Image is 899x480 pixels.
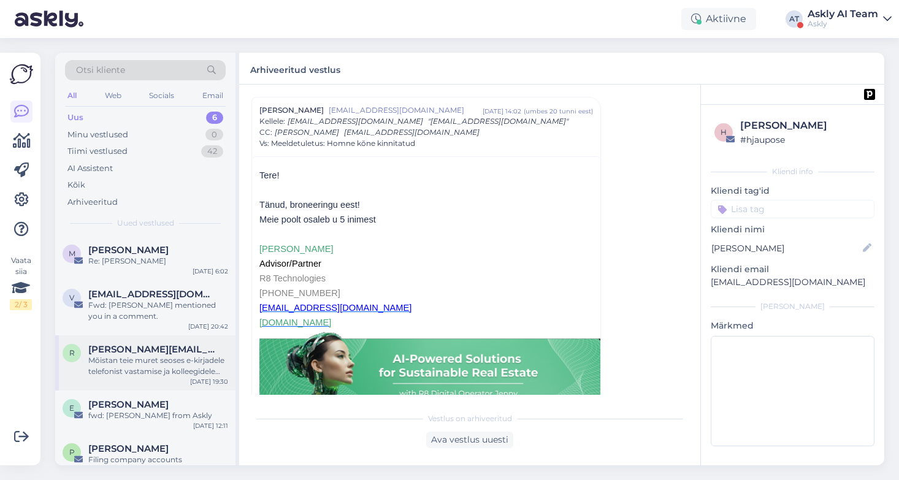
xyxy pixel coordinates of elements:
[259,259,321,269] span: Advisor/Partner
[259,273,326,283] span: R8 Technologies
[259,200,360,210] span: Tänud, broneeringu eest!
[711,301,874,312] div: [PERSON_NAME]
[88,245,169,256] span: martin soorand
[88,399,169,410] span: Elena Lehmann
[711,242,860,255] input: Lisa nimi
[205,129,223,141] div: 0
[259,170,280,180] span: Tere!
[67,129,128,141] div: Minu vestlused
[711,263,874,276] p: Kliendi email
[67,196,118,208] div: Arhiveeritud
[428,116,568,126] span: "[EMAIL_ADDRESS][DOMAIN_NAME]"
[711,200,874,218] input: Lisa tag
[69,403,74,413] span: E
[740,133,871,147] div: # hjaupose
[428,413,512,424] span: Vestlus on arhiveeritud
[193,267,228,276] div: [DATE] 6:02
[69,348,75,357] span: R
[102,88,124,104] div: Web
[147,88,177,104] div: Socials
[259,244,334,254] span: [PERSON_NAME]
[88,355,228,377] div: Mõistan teie muret seoses e-kirjadele telefonist vastamise ja kolleegidele teavitamise puudumiseg...
[786,10,803,28] div: AT
[190,377,228,386] div: [DATE] 19:30
[740,118,871,133] div: [PERSON_NAME]
[88,410,228,421] div: fwd: [PERSON_NAME] from Askly
[808,9,878,19] div: Askly AI Team
[275,128,339,137] span: [PERSON_NAME]
[193,421,228,430] div: [DATE] 12:11
[864,89,875,100] img: pd
[188,322,228,331] div: [DATE] 20:42
[88,443,169,454] span: Peter Green
[88,300,228,322] div: Fwd: [PERSON_NAME] mentioned you in a comment.
[88,289,216,300] span: veiko.valkiainen@gmail.com
[10,255,32,310] div: Vaata siia
[711,319,874,332] p: Märkmed
[711,276,874,289] p: [EMAIL_ADDRESS][DOMAIN_NAME]
[711,166,874,177] div: Kliendi info
[329,105,483,116] span: [EMAIL_ADDRESS][DOMAIN_NAME]
[426,432,513,448] div: Ava vestlus uuesti
[69,293,74,302] span: v
[259,330,642,411] img: 1go93l33umk29-67qo7cc8h8f2o
[67,112,83,124] div: Uus
[259,116,285,126] span: Kellele :
[67,179,85,191] div: Kõik
[67,162,113,175] div: AI Assistent
[259,215,376,224] span: Meie poolt osaleb u 5 inimest
[808,19,878,29] div: Askly
[10,299,32,310] div: 2 / 3
[88,256,228,267] div: Re: [PERSON_NAME]
[288,116,423,126] span: [EMAIL_ADDRESS][DOMAIN_NAME]
[259,105,324,116] span: [PERSON_NAME]
[69,448,75,457] span: P
[88,344,216,355] span: Reene@tupsunupsu.ee
[524,107,593,116] div: ( umbes 20 tunni eest )
[88,454,228,465] div: Filing company accounts
[483,107,521,116] div: [DATE] 14:02
[201,145,223,158] div: 42
[76,64,125,77] span: Otsi kliente
[65,88,79,104] div: All
[69,249,75,258] span: m
[259,128,272,137] span: CC :
[259,288,340,298] span: [PHONE_NUMBER]
[200,88,226,104] div: Email
[206,112,223,124] div: 6
[259,318,331,327] a: [DOMAIN_NAME]
[721,128,727,137] span: h
[67,145,128,158] div: Tiimi vestlused
[344,128,480,137] span: [EMAIL_ADDRESS][DOMAIN_NAME]
[681,8,756,30] div: Aktiivne
[259,138,415,149] span: Vs: Meeldetuletus: Homne kõne kinnitatud
[711,223,874,236] p: Kliendi nimi
[10,63,33,86] img: Askly Logo
[711,185,874,197] p: Kliendi tag'id
[259,303,411,313] a: [EMAIL_ADDRESS][DOMAIN_NAME]
[117,218,174,229] span: Uued vestlused
[808,9,892,29] a: Askly AI TeamAskly
[250,60,340,77] label: Arhiveeritud vestlus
